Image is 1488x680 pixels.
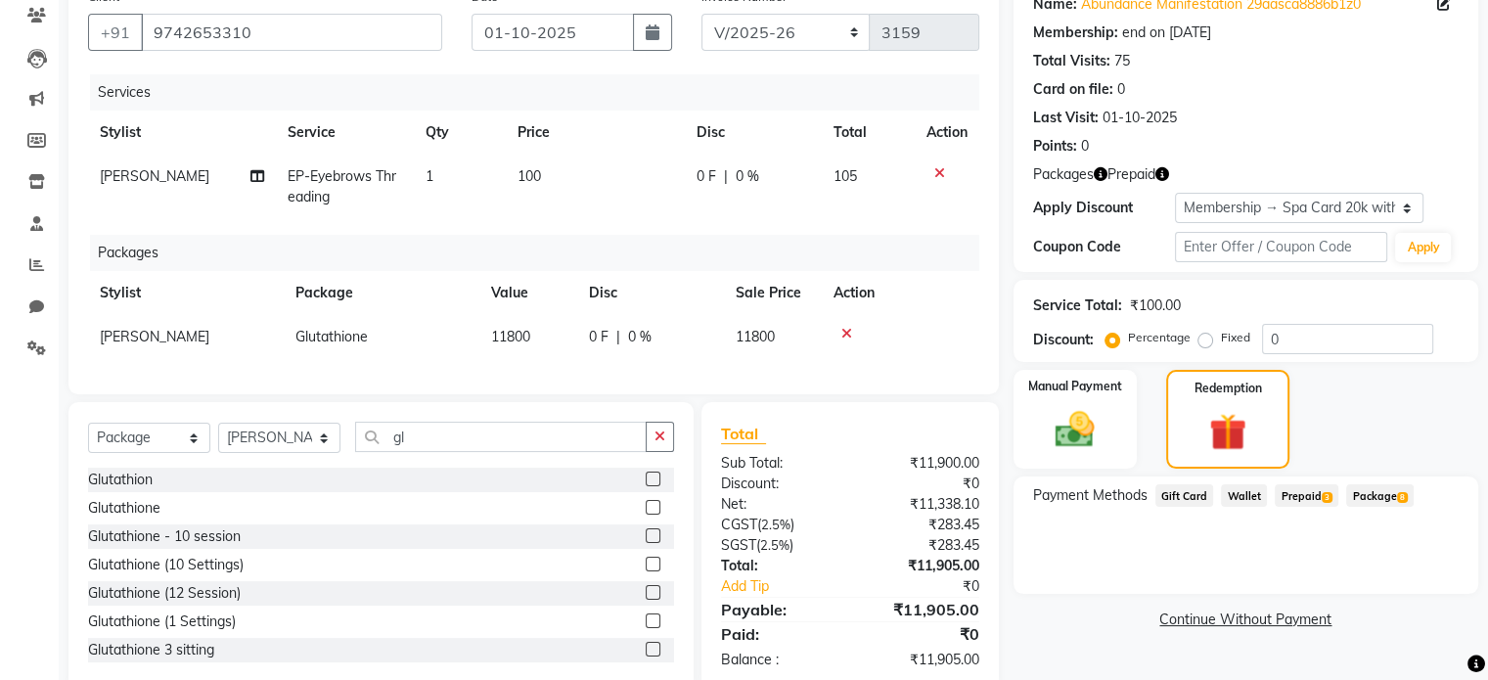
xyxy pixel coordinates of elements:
div: end on [DATE] [1122,23,1211,43]
th: Disc [577,271,724,315]
th: Action [915,111,979,155]
div: 0 [1081,136,1089,157]
span: | [616,327,620,347]
div: ₹283.45 [850,535,994,556]
span: 3 [1322,492,1332,504]
label: Percentage [1128,329,1191,346]
span: Gift Card [1155,484,1214,507]
div: 75 [1114,51,1130,71]
span: 2.5% [760,537,789,553]
span: SGST [721,536,756,554]
th: Stylist [88,111,276,155]
span: 105 [834,167,857,185]
span: 2.5% [761,517,790,532]
span: 11800 [736,328,775,345]
img: _gift.svg [1197,409,1258,455]
span: Wallet [1221,484,1267,507]
span: 0 % [628,327,652,347]
span: Package [1346,484,1414,507]
div: Service Total: [1033,295,1122,316]
span: Glutathione [295,328,368,345]
span: 100 [518,167,541,185]
span: 8 [1397,492,1408,504]
span: Payment Methods [1033,485,1148,506]
th: Disc [685,111,822,155]
span: 0 % [736,166,759,187]
div: ₹11,905.00 [850,650,994,670]
div: Membership: [1033,23,1118,43]
span: Prepaid [1107,164,1155,185]
div: Coupon Code [1033,237,1175,257]
div: Total: [706,556,850,576]
div: Card on file: [1033,79,1113,100]
div: Paid: [706,622,850,646]
div: 0 [1117,79,1125,100]
div: Glutathione (10 Settings) [88,555,244,575]
div: ₹11,905.00 [850,556,994,576]
label: Manual Payment [1028,378,1122,395]
span: 1 [426,167,433,185]
span: Total [721,424,766,444]
span: 11800 [491,328,530,345]
div: Packages [90,235,994,271]
span: [PERSON_NAME] [100,328,209,345]
button: +91 [88,14,143,51]
div: Apply Discount [1033,198,1175,218]
div: Glutathion [88,470,153,490]
div: ₹283.45 [850,515,994,535]
div: ₹11,338.10 [850,494,994,515]
span: Packages [1033,164,1094,185]
th: Price [506,111,685,155]
span: | [724,166,728,187]
img: _cash.svg [1043,407,1106,452]
div: ₹11,905.00 [850,598,994,621]
th: Service [276,111,414,155]
th: Qty [414,111,506,155]
th: Package [284,271,479,315]
div: Discount: [706,474,850,494]
div: ( ) [706,535,850,556]
span: CGST [721,516,757,533]
div: ₹0 [850,474,994,494]
th: Action [822,271,979,315]
th: Stylist [88,271,284,315]
div: Services [90,74,994,111]
div: Points: [1033,136,1077,157]
th: Sale Price [724,271,822,315]
input: Enter Offer / Coupon Code [1175,232,1388,262]
div: Discount: [1033,330,1094,350]
div: Last Visit: [1033,108,1099,128]
input: Search [355,422,647,452]
div: Glutathione - 10 session [88,526,241,547]
div: ₹100.00 [1130,295,1181,316]
input: Search by Name/Mobile/Email/Code [141,14,442,51]
th: Total [822,111,915,155]
div: 01-10-2025 [1103,108,1177,128]
span: [PERSON_NAME] [100,167,209,185]
div: Glutathione 3 sitting [88,640,214,660]
div: Glutathione (1 Settings) [88,612,236,632]
div: Balance : [706,650,850,670]
label: Fixed [1221,329,1250,346]
div: Net: [706,494,850,515]
div: Sub Total: [706,453,850,474]
a: Continue Without Payment [1017,610,1474,630]
button: Apply [1395,233,1451,262]
th: Value [479,271,577,315]
div: Glutathione (12 Session) [88,583,241,604]
span: 0 F [589,327,609,347]
div: Glutathione [88,498,160,519]
span: EP-Eyebrows Threading [288,167,396,205]
div: Total Visits: [1033,51,1110,71]
span: 0 F [697,166,716,187]
span: Prepaid [1275,484,1338,507]
label: Redemption [1195,380,1262,397]
div: ₹11,900.00 [850,453,994,474]
div: ₹0 [874,576,993,597]
div: ₹0 [850,622,994,646]
div: ( ) [706,515,850,535]
a: Add Tip [706,576,874,597]
div: Payable: [706,598,850,621]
